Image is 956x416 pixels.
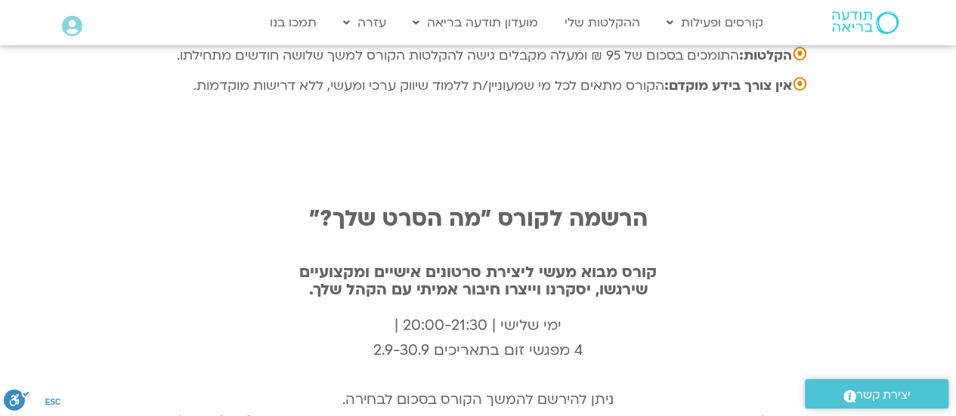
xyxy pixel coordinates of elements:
[856,385,911,405] span: יצירת קשר
[739,47,807,64] strong: הקלטות:
[405,8,546,37] a: מועדון תודעה בריאה
[262,8,324,37] a: תמכו בנו
[108,263,849,298] h2: קורס מבוא מעשי ליצירת סרטונים אישיים ומקצועיים שירגשו, יסקרנו וייצרו חיבור אמיתי עם הקהל שלך.
[792,77,807,94] span: ⦿
[150,76,807,95] p: הקורס מתאים לכל מי שמעוניין/ת ללמוד שיווק ערכי ומעשי, ללא דרישות מוקדמות.
[664,77,807,94] strong: אין צורך בידע מוקדם:
[792,47,807,64] span: ⦿
[832,11,899,34] img: תודעה בריאה
[805,379,948,408] a: יצירת קשר
[336,8,394,37] a: עזרה
[108,313,849,363] p: ימי שלישי | 20:00-21:30 | 4 מפגשי זום בתאריכים 2.9-30.9
[150,46,807,65] p: התומכים בסכום של 95 ₪ ומעלה מקבלים גישה להקלטות הקורס למשך שלושה חודשים מתחילתו.
[309,203,648,234] b: הרשמה לקורס "מה הסרט שלך?"
[659,8,771,37] a: קורסים ופעילות
[557,8,648,37] a: ההקלטות שלי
